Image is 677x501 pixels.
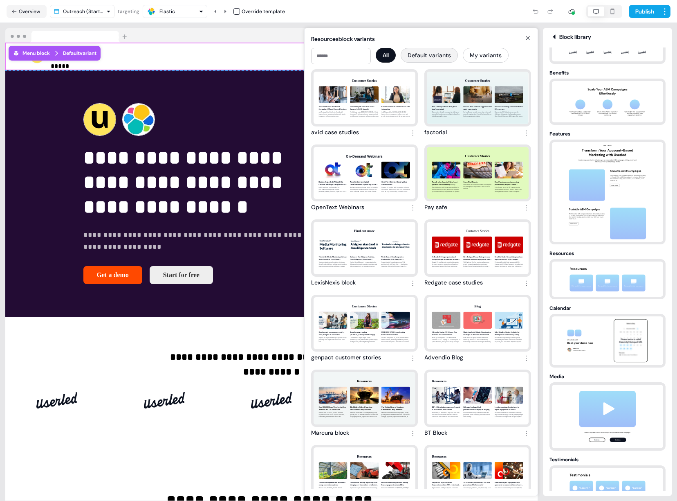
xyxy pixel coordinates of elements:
[143,5,207,18] button: Elastic
[424,295,531,363] button: BlogADvendio Spring ’25 Release: New Features and EnhancementsWe’ve got exciting news—our latest ...
[311,69,418,138] button: Customer StoriesHow FirstService Residential Streamlined AP and Elevated Service with AI-Driven A...
[311,128,359,138] div: avid case studies
[424,144,531,213] button: Customer StoriesPaysafe helps Imperia Online boost payment success rates by 15% | PaysafeThe coll...
[629,5,659,18] button: Publish
[565,385,650,448] img: media thumbnail preview
[549,130,666,138] div: Features
[311,35,531,43] div: Resources block variants
[311,353,381,363] div: genpact customer stories
[549,69,666,77] div: Benefits
[424,69,531,138] button: Customer StoriesHow Globalfy reduced their global team's workloadDiscover how Globalfy overcame t...
[150,266,213,284] button: Start for free
[463,48,509,63] button: My variants
[311,370,418,438] button: ResourcesHow 800,000 Hours Were Lost at Sea. And How We Got Them Back.Discover how [PERSON_NAME] ...
[63,49,96,57] div: Default variant
[424,278,483,288] div: Redgate case studies
[549,33,666,41] div: Block library
[549,249,666,299] button: Resourcesresources thumbnail preview
[144,384,185,417] img: Image
[376,48,396,63] button: All
[565,36,650,61] img: logoClouds thumbnail preview
[311,219,418,288] button: Find out moreWorldwide Media Monitoring Software Nexis Newsdesk | LexisNexis [GEOGRAPHIC_DATA]Tra...
[63,7,103,16] div: Outreach (Starter)
[36,384,77,417] img: Image
[549,304,666,312] div: Calendar
[311,278,356,288] div: LexisNexis block
[311,429,349,438] div: Marcura block
[159,7,175,16] div: Elastic
[424,203,447,213] div: Pay safe
[311,144,418,213] button: On-Demand WebinarsHype or hyperbole? Crack the code on winning strategies for AI information mana...
[5,28,131,43] img: Browser topbar
[424,353,463,363] div: Advendio Blog
[251,384,292,417] img: Image
[549,304,666,368] button: Calendarcalendar thumbnail preview
[549,372,666,381] div: Media
[275,49,513,64] div: Learn moreBook a demo
[565,262,650,297] img: resources thumbnail preview
[83,266,314,284] div: Get a demoStart for free
[549,130,666,244] button: Featuresfeatures thumbnail preview
[424,128,447,138] div: factorial
[549,249,666,257] div: Resources
[13,49,50,57] div: Menu block
[549,69,666,125] button: Benefitsbenefits thumbnail preview
[83,266,142,284] button: Get a demo
[424,370,531,438] button: ResourcesBT’s 10Gb solution empowers Synoptic to offer future-proof serviceShowcasing BT Wholesal...
[7,5,47,18] button: Overview
[549,456,666,464] div: Testimonials
[565,81,650,122] img: benefits thumbnail preview
[311,295,418,363] button: Customer StoriesDropbox cuts procurement cycle by 50% | Genpact & ServiceNowDropbox cut its procu...
[118,7,139,16] div: targeting
[30,377,513,423] div: ImageImageImageImageImage
[311,203,364,213] div: OpenText Webinars
[565,316,650,365] img: calendar thumbnail preview
[549,372,666,451] button: Mediamedia thumbnail preview
[424,219,531,288] button: Customer StoriesSydbank: Driving organizational change through streamlined, accurate and reliable...
[424,429,447,438] div: BT Block
[565,142,650,242] img: features thumbnail preview
[242,7,285,16] div: Override template
[401,48,458,63] button: Default variants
